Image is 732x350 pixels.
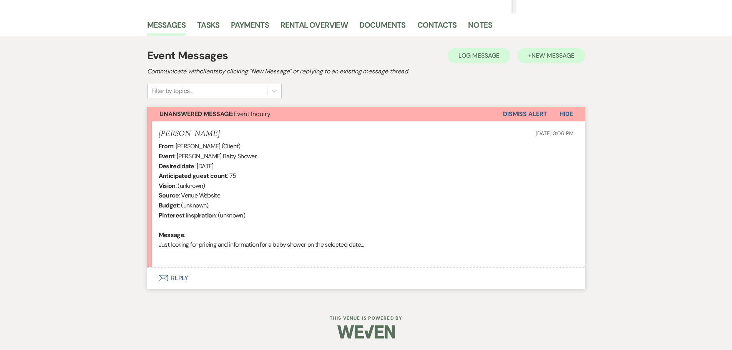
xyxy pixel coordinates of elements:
b: Message [159,231,184,239]
a: Contacts [417,19,457,36]
button: Hide [547,107,585,121]
span: Hide [559,110,573,118]
a: Rental Overview [281,19,348,36]
b: Vision [159,182,176,190]
span: New Message [531,51,574,60]
span: Event Inquiry [159,110,271,118]
a: Documents [359,19,406,36]
button: Log Message [448,48,510,63]
a: Notes [468,19,492,36]
b: Source [159,191,179,199]
span: Log Message [458,51,500,60]
div: Filter by topics... [151,86,193,96]
strong: Unanswered Message: [159,110,234,118]
b: Desired date [159,162,194,170]
a: Payments [231,19,269,36]
b: Budget [159,201,179,209]
a: Messages [147,19,186,36]
h2: Communicate with clients by clicking "New Message" or replying to an existing message thread. [147,67,585,76]
button: Unanswered Message:Event Inquiry [147,107,503,121]
span: [DATE] 3:06 PM [536,130,573,137]
h1: Event Messages [147,48,228,64]
b: From [159,142,173,150]
h5: [PERSON_NAME] [159,129,220,139]
b: Anticipated guest count [159,172,227,180]
b: Pinterest inspiration [159,211,216,219]
button: Dismiss Alert [503,107,547,121]
button: Reply [147,267,585,289]
a: Tasks [197,19,219,36]
div: : [PERSON_NAME] (Client) : [PERSON_NAME] Baby Shower : [DATE] : 75 : (unknown) : Venue Website : ... [159,141,574,259]
button: +New Message [517,48,585,63]
img: Weven Logo [337,318,395,345]
b: Event [159,152,175,160]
